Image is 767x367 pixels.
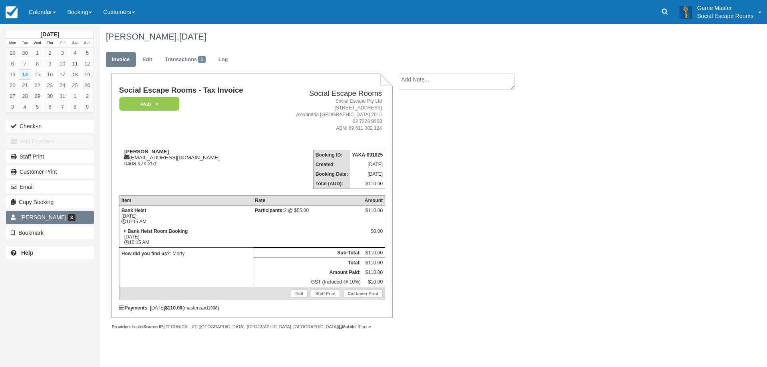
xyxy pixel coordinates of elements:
button: Bookmark [6,226,94,239]
th: Fri [56,39,69,48]
h1: [PERSON_NAME], [106,32,669,42]
a: 5 [31,101,44,112]
img: checkfront-main-nav-mini-logo.png [6,6,18,18]
a: Customer Print [343,290,383,298]
div: $110.00 [365,208,383,220]
a: 6 [6,58,19,69]
a: 2 [44,48,56,58]
a: 7 [19,58,31,69]
span: [PERSON_NAME] [20,214,66,220]
a: 10 [56,58,69,69]
a: Invoice [106,52,136,67]
button: Add Payment [6,135,94,148]
a: 17 [56,69,69,80]
th: Booking Date: [313,169,350,179]
a: 13 [6,69,19,80]
em: Paid [119,97,179,111]
a: 1 [69,91,81,101]
a: 23 [44,80,56,91]
a: 11 [69,58,81,69]
td: $110.00 [350,179,385,189]
a: Customer Print [6,165,94,178]
b: Help [21,250,33,256]
a: 26 [81,80,93,91]
a: 8 [69,101,81,112]
a: 8 [31,58,44,69]
strong: Participants [255,208,284,213]
td: $10.00 [363,277,385,287]
button: Check-in [6,120,94,133]
a: 19 [81,69,93,80]
a: 18 [69,69,81,80]
span: 1 [198,56,206,63]
a: 3 [56,48,69,58]
a: 15 [31,69,44,80]
small: 1998 [208,306,218,310]
a: 29 [6,48,19,58]
a: 30 [44,91,56,101]
td: [DATE] [350,160,385,169]
th: Rate [253,195,363,205]
a: Transactions1 [159,52,212,67]
a: Log [213,52,234,67]
a: Help [6,246,94,259]
td: $110.00 [363,258,385,268]
span: [DATE] [179,32,206,42]
td: 2 @ $55.00 [253,205,363,226]
td: GST (Included @ 10%) [253,277,363,287]
p: : Morty [121,250,251,258]
a: 9 [44,58,56,69]
th: Item [119,195,253,205]
a: 27 [6,91,19,101]
a: 9 [81,101,93,112]
strong: Bank Heist [121,208,146,213]
a: 3 [6,101,19,112]
a: Edit [291,290,308,298]
a: 31 [56,91,69,101]
th: Thu [44,39,56,48]
div: [EMAIL_ADDRESS][DOMAIN_NAME] 0408 979 251 [119,149,272,167]
a: Staff Print [6,150,94,163]
h2: Social Escape Rooms [275,89,382,98]
a: 12 [81,58,93,69]
a: 30 [19,48,31,58]
th: Amount [363,195,385,205]
span: 3 [68,214,76,221]
a: 1 [31,48,44,58]
strong: Bank Heist Room Booking [127,228,188,234]
a: 4 [69,48,81,58]
a: 4 [19,101,31,112]
a: [PERSON_NAME] 3 [6,211,94,224]
strong: Source IP: [143,324,165,329]
a: 29 [31,91,44,101]
div: droplet [TECHNICAL_ID] ([GEOGRAPHIC_DATA], [GEOGRAPHIC_DATA], [GEOGRAPHIC_DATA]) / iPhone [111,324,392,330]
a: 7 [56,101,69,112]
strong: [DATE] [40,31,59,38]
h1: Social Escape Rooms - Tax Invoice [119,86,272,95]
p: Social Escape Rooms [697,12,753,20]
div: : [DATE] (mastercard ) [119,305,385,311]
a: Staff Print [311,290,340,298]
a: Paid [119,97,177,111]
th: Sat [69,39,81,48]
a: 25 [69,80,81,91]
strong: [PERSON_NAME] [124,149,169,155]
button: Copy Booking [6,196,94,208]
a: 21 [19,80,31,91]
p: Game Master [697,4,753,12]
th: Booking ID: [313,150,350,160]
th: Sun [81,39,93,48]
address: Social Escape Pty Ltd [STREET_ADDRESS] Alexandria [GEOGRAPHIC_DATA] 2015 02 7228 9363 ABN: 69 611... [275,98,382,132]
strong: How did you find us? [121,251,170,256]
a: 28 [19,91,31,101]
th: Created: [313,160,350,169]
strong: Provider: [111,324,130,329]
div: $0.00 [365,228,383,240]
th: Tue [19,39,31,48]
strong: $110.00 [165,305,182,311]
button: Email [6,181,94,193]
strong: YAKA-091025 [352,152,383,158]
th: Total (AUD): [313,179,350,189]
a: 22 [31,80,44,91]
a: 20 [6,80,19,91]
